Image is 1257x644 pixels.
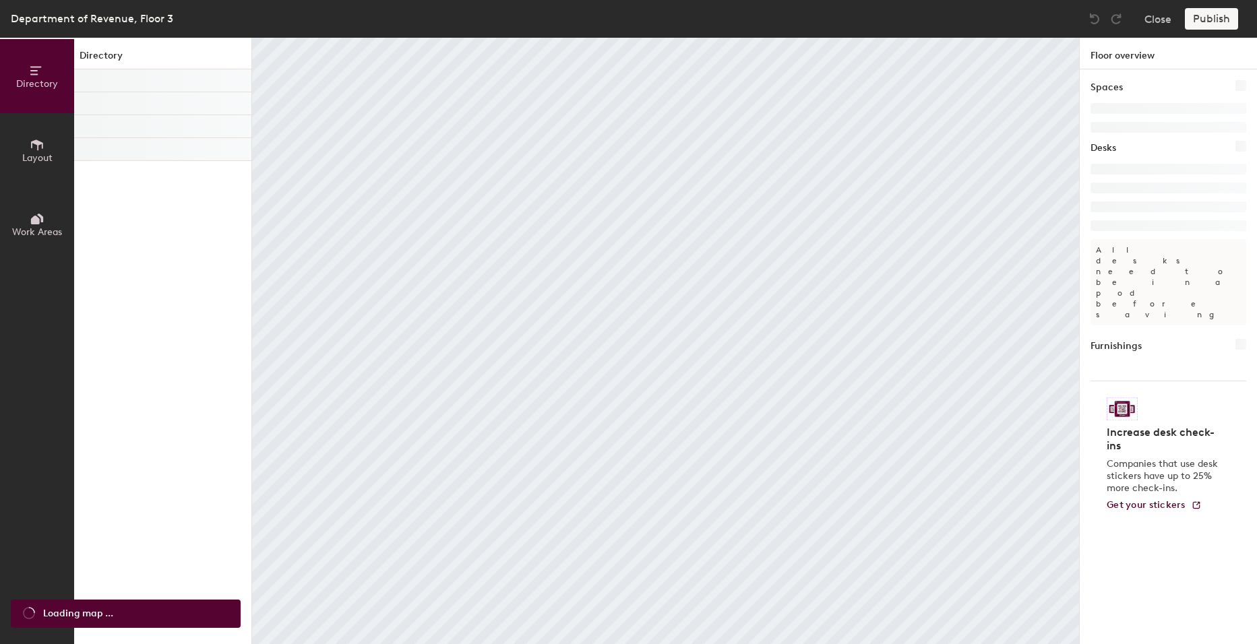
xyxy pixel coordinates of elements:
[1088,12,1101,26] img: Undo
[1091,339,1142,354] h1: Furnishings
[1091,141,1116,156] h1: Desks
[74,49,251,69] h1: Directory
[16,78,58,90] span: Directory
[1107,499,1186,511] span: Get your stickers
[11,10,173,27] div: Department of Revenue, Floor 3
[1107,426,1222,453] h4: Increase desk check-ins
[1109,12,1123,26] img: Redo
[1107,500,1202,511] a: Get your stickers
[1091,80,1123,95] h1: Spaces
[1080,38,1257,69] h1: Floor overview
[12,226,62,238] span: Work Areas
[252,38,1079,644] canvas: Map
[43,606,113,621] span: Loading map ...
[1107,397,1138,420] img: Sticker logo
[1144,8,1171,30] button: Close
[1091,239,1246,325] p: All desks need to be in a pod before saving
[1107,458,1222,494] p: Companies that use desk stickers have up to 25% more check-ins.
[22,152,53,164] span: Layout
